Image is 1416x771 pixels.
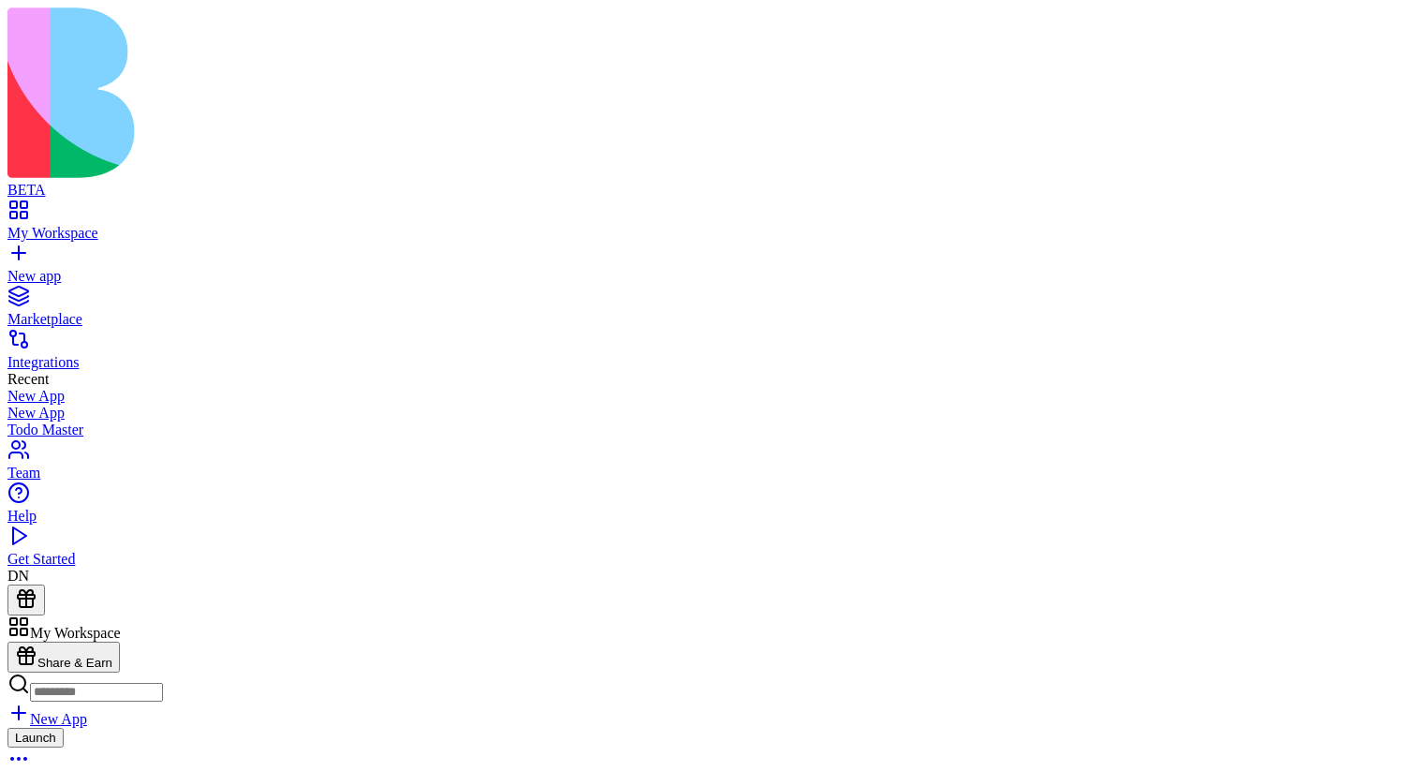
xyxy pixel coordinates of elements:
a: Todo Master [7,422,1409,438]
a: Integrations [7,337,1409,371]
div: Help [7,508,1409,525]
div: Marketplace [7,311,1409,328]
img: logo [7,7,760,178]
a: Team [7,448,1409,482]
span: DN [7,568,29,584]
div: Get Started [7,551,1409,568]
div: Team [7,465,1409,482]
span: Share & Earn [37,656,112,670]
button: Share & Earn [7,642,120,673]
a: New app [7,251,1409,285]
a: BETA [7,165,1409,199]
a: My Workspace [7,208,1409,242]
a: Get Started [7,534,1409,568]
a: New App [7,405,1409,422]
a: New App [7,388,1409,405]
a: New App [7,711,87,727]
div: My Workspace [7,225,1409,242]
div: New app [7,268,1409,285]
div: BETA [7,182,1409,199]
a: Help [7,491,1409,525]
div: Integrations [7,354,1409,371]
span: Recent [7,371,49,387]
a: Marketplace [7,294,1409,328]
span: My Workspace [30,625,121,641]
button: Launch [7,728,64,748]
